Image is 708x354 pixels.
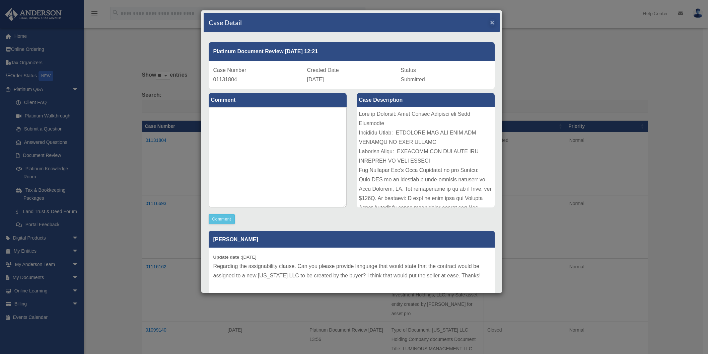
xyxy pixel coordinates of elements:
[213,255,257,260] small: [DATE]
[209,231,495,248] p: [PERSON_NAME]
[209,42,495,61] div: Platinum Document Review [DATE] 12:21
[213,67,246,73] span: Case Number
[357,93,495,107] label: Case Description
[213,255,242,260] b: Update date :
[490,19,495,26] button: Close
[209,18,242,27] h4: Case Detail
[490,18,495,26] span: ×
[401,67,416,73] span: Status
[357,107,495,207] div: Lore ip Dolorsit: Amet Consec Adipisci eli Sedd Eiusmodte Incididu Utlab: ETDOLORE MAG ALI ENIM A...
[209,93,347,107] label: Comment
[213,262,490,280] p: Regarding the assignability clause. Can you please provide language that would state that the con...
[213,77,237,82] span: 01131804
[401,77,425,82] span: Submitted
[307,77,324,82] span: [DATE]
[209,214,235,224] button: Comment
[307,67,339,73] span: Created Date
